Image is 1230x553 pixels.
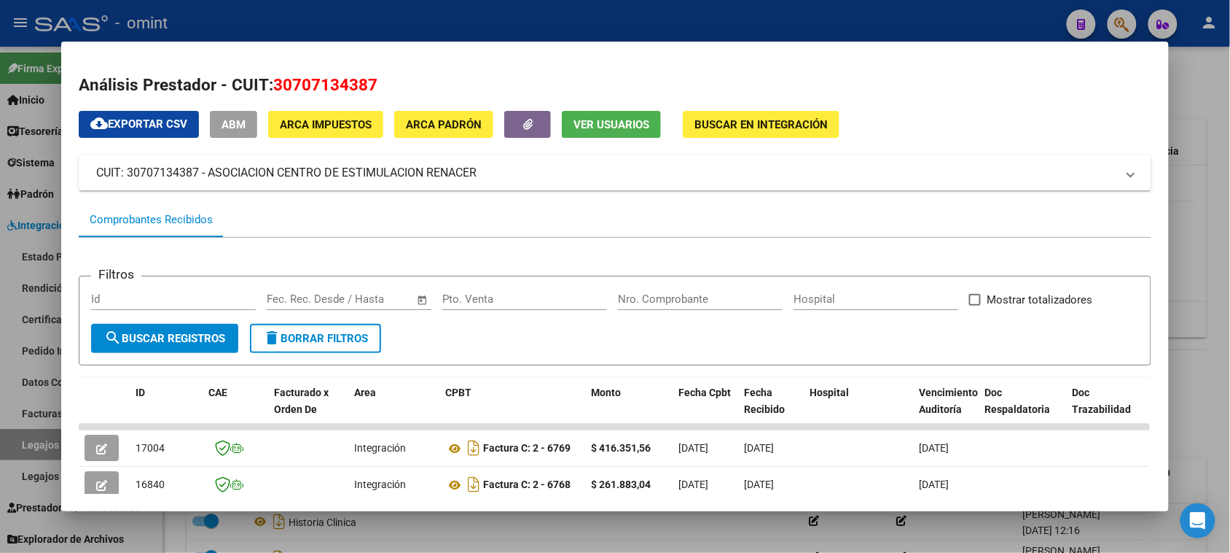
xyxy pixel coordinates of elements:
[394,111,493,138] button: ARCA Padrón
[562,111,661,138] button: Ver Usuarios
[263,329,281,347] mat-icon: delete
[694,118,828,131] span: Buscar en Integración
[483,479,571,491] strong: Factura C: 2 - 6768
[268,111,383,138] button: ARCA Impuestos
[136,387,145,398] span: ID
[439,377,585,441] datatable-header-cell: CPBT
[203,377,268,441] datatable-header-cell: CAE
[919,442,949,454] span: [DATE]
[274,387,329,415] span: Facturado x Orden De
[913,377,979,441] datatable-header-cell: Vencimiento Auditoría
[678,387,731,398] span: Fecha Cpbt
[738,377,804,441] datatable-header-cell: Fecha Recibido
[222,118,246,131] span: ABM
[744,387,785,415] span: Fecha Recibido
[91,265,141,284] h3: Filtros
[678,442,708,454] span: [DATE]
[104,332,225,345] span: Buscar Registros
[79,111,199,138] button: Exportar CSV
[744,442,774,454] span: [DATE]
[79,73,1151,98] h2: Análisis Prestador - CUIT:
[136,442,165,454] span: 17004
[136,479,165,490] span: 16840
[79,155,1151,190] mat-expansion-panel-header: CUIT: 30707134387 - ASOCIACION CENTRO DE ESTIMULACION RENACER
[591,387,621,398] span: Monto
[96,164,1116,182] mat-panel-title: CUIT: 30707134387 - ASOCIACION CENTRO DE ESTIMULACION RENACER
[464,436,483,460] i: Descargar documento
[683,111,839,138] button: Buscar en Integración
[354,442,406,454] span: Integración
[919,387,978,415] span: Vencimiento Auditoría
[1072,387,1131,415] span: Doc Trazabilidad
[678,479,708,490] span: [DATE]
[591,442,651,454] strong: $ 416.351,56
[464,473,483,496] i: Descargar documento
[673,377,738,441] datatable-header-cell: Fecha Cpbt
[267,293,326,306] input: Fecha inicio
[414,292,431,309] button: Open calendar
[130,377,203,441] datatable-header-cell: ID
[91,324,238,353] button: Buscar Registros
[90,117,187,131] span: Exportar CSV
[250,324,381,353] button: Borrar Filtros
[90,212,213,228] div: Comprobantes Recibidos
[979,377,1066,441] datatable-header-cell: Doc Respaldatoria
[354,387,376,398] span: Area
[268,377,348,441] datatable-header-cell: Facturado x Orden De
[744,479,774,490] span: [DATE]
[919,479,949,490] span: [DATE]
[208,387,227,398] span: CAE
[348,377,439,441] datatable-header-cell: Area
[1180,503,1215,538] div: Open Intercom Messenger
[445,387,471,398] span: CPBT
[984,387,1050,415] span: Doc Respaldatoria
[810,387,849,398] span: Hospital
[1066,377,1153,441] datatable-header-cell: Doc Trazabilidad
[104,329,122,347] mat-icon: search
[591,479,651,490] strong: $ 261.883,04
[987,291,1092,309] span: Mostrar totalizadores
[354,479,406,490] span: Integración
[280,118,372,131] span: ARCA Impuestos
[585,377,673,441] datatable-header-cell: Monto
[273,75,377,94] span: 30707134387
[90,115,108,132] mat-icon: cloud_download
[210,111,257,138] button: ABM
[406,118,482,131] span: ARCA Padrón
[804,377,913,441] datatable-header-cell: Hospital
[339,293,410,306] input: Fecha fin
[263,332,368,345] span: Borrar Filtros
[483,443,571,455] strong: Factura C: 2 - 6769
[573,118,649,131] span: Ver Usuarios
